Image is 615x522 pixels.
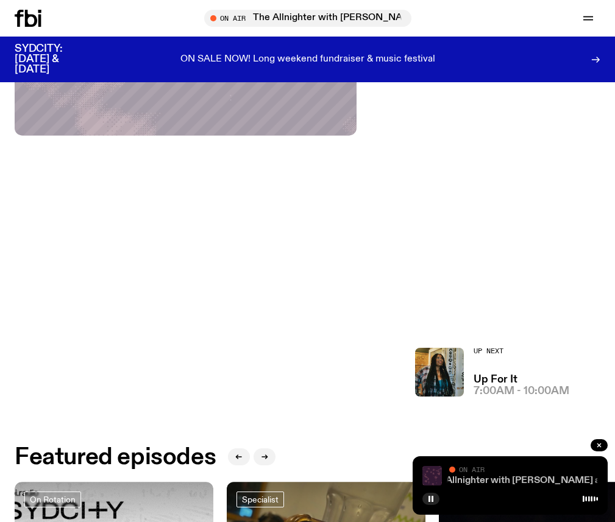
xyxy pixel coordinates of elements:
span: Specialist [242,495,279,504]
span: On Rotation [30,495,76,504]
h3: SYDCITY: [DATE] & [DATE] [15,44,93,75]
h2: Up Next [474,348,569,354]
p: ON SALE NOW! Long weekend fundraiser & music festival [180,54,435,65]
a: Specialist [236,492,284,507]
img: Ify - a Brown Skin girl with black braided twists, looking up to the side with her tongue stickin... [415,348,464,397]
h2: Featured episodes [15,446,216,468]
span: 7:00am - 10:00am [474,386,569,397]
a: Up For It [474,375,517,385]
a: On Rotation [24,492,81,507]
span: On Air [459,465,485,473]
button: On AirThe Allnighter with [PERSON_NAME] and [PERSON_NAME].^ [204,10,411,27]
